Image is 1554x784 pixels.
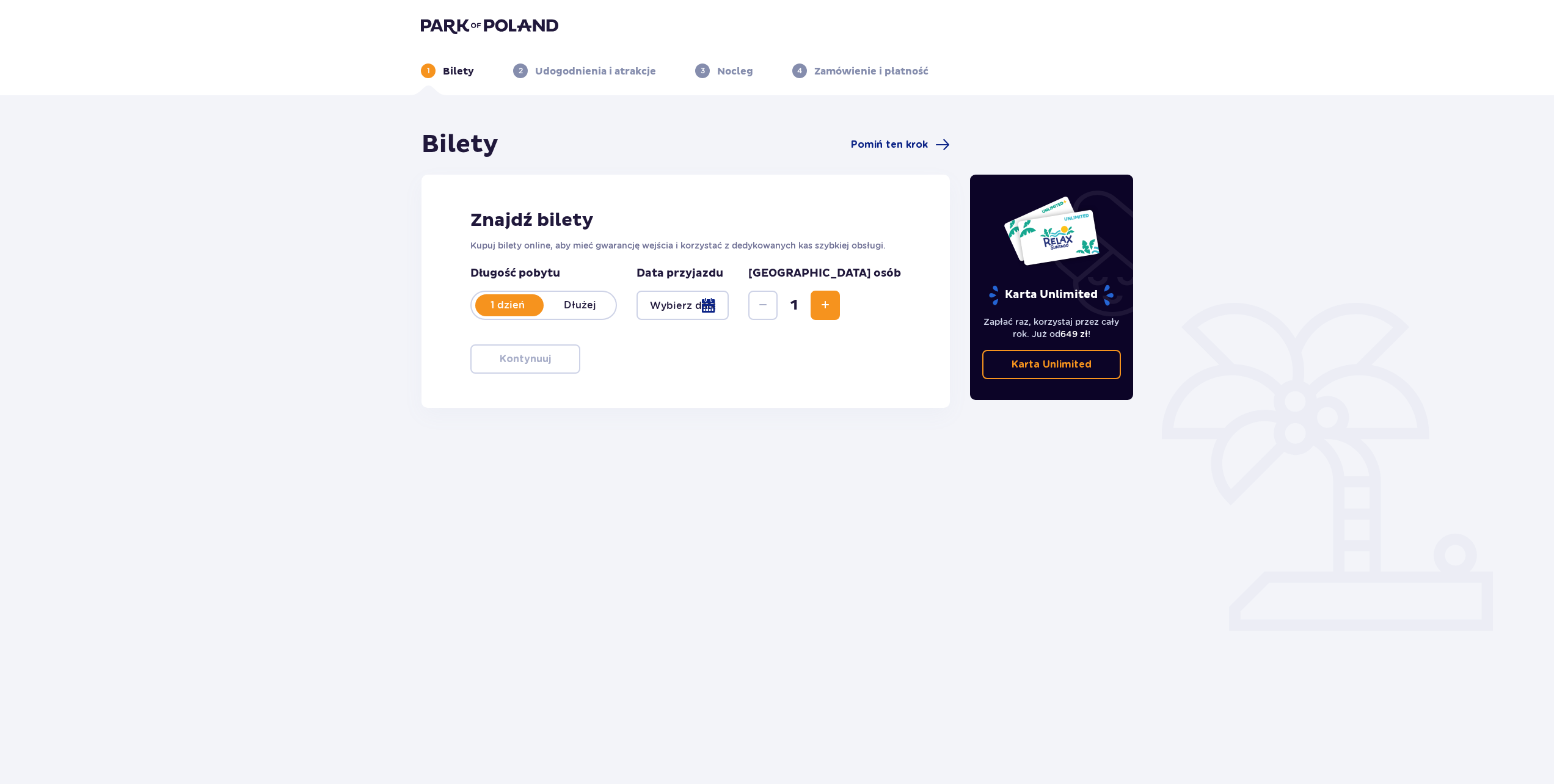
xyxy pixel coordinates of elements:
[470,209,901,232] h2: Znajdź bilety
[1060,329,1088,339] span: 649 zł
[982,350,1122,379] a: Karta Unlimited
[851,137,950,152] a: Pomiń ten krok
[443,65,474,78] p: Bilety
[470,266,617,281] p: Długość pobytu
[470,344,580,374] button: Kontynuuj
[500,352,551,366] p: Kontynuuj
[814,65,928,78] p: Zamówienie i płatność
[1012,358,1092,371] p: Karta Unlimited
[519,65,523,76] p: 2
[470,239,901,252] p: Kupuj bilety online, aby mieć gwarancję wejścia i korzystać z dedykowanych kas szybkiej obsługi.
[717,65,753,78] p: Nocleg
[421,129,498,160] h1: Bilety
[797,65,802,76] p: 4
[472,299,544,312] p: 1 dzień
[988,285,1115,306] p: Karta Unlimited
[982,316,1122,340] p: Zapłać raz, korzystaj przez cały rok. Już od !
[748,266,901,281] p: [GEOGRAPHIC_DATA] osób
[421,17,558,34] img: Park of Poland logo
[780,296,808,314] span: 1
[851,138,928,151] span: Pomiń ten krok
[637,266,723,281] p: Data przyjazdu
[544,299,616,312] p: Dłużej
[811,291,840,320] button: Increase
[701,65,705,76] p: 3
[748,291,778,320] button: Decrease
[427,65,430,76] p: 1
[535,65,656,78] p: Udogodnienia i atrakcje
